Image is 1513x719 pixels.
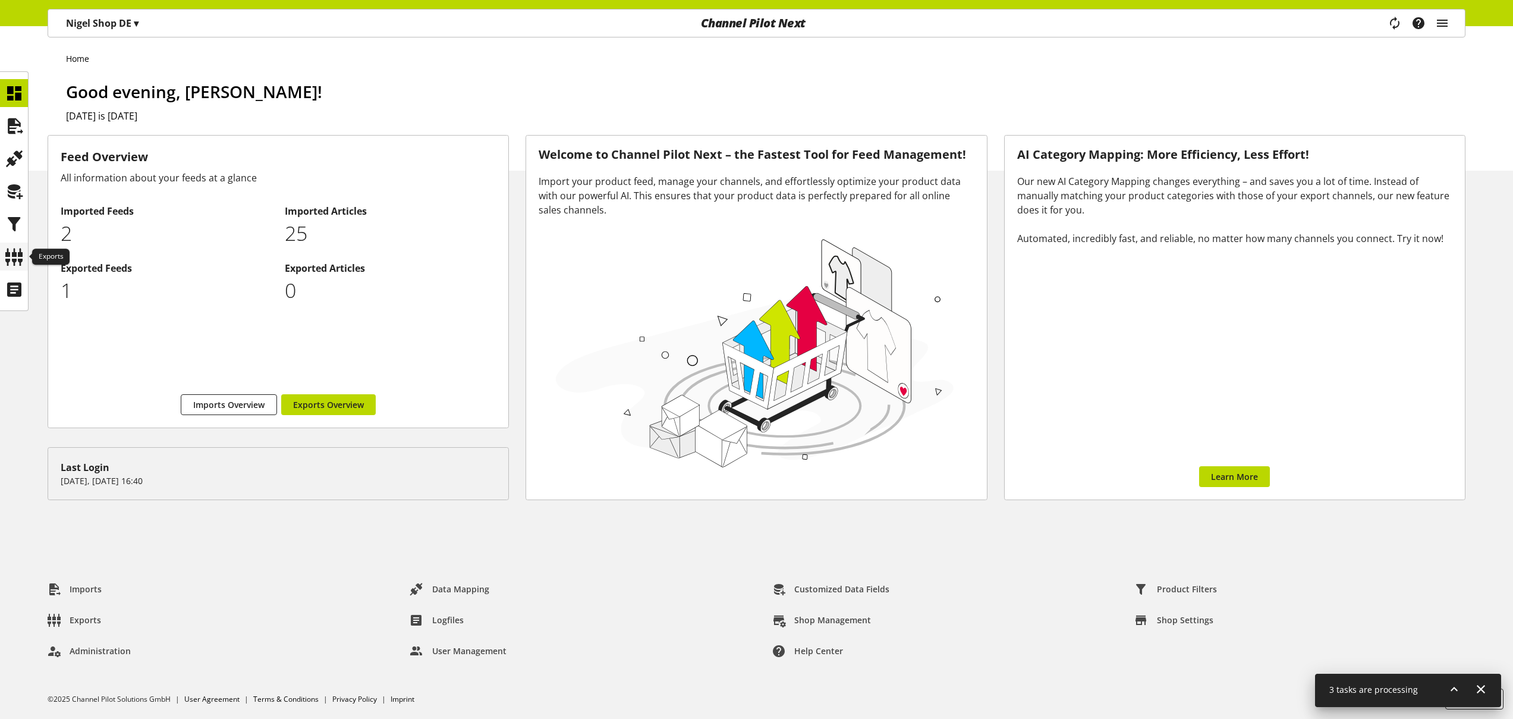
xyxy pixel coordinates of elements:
span: Data Mapping [432,583,489,595]
span: Good evening, [PERSON_NAME]! [66,80,322,103]
a: Shop Management [763,610,880,631]
a: Data Mapping [401,579,499,600]
span: Administration [70,645,131,657]
p: 25 [285,218,496,249]
a: Terms & Conditions [253,694,319,704]
a: Product Filters [1125,579,1226,600]
div: Import your product feed, manage your channels, and effortlessly optimize your product data with ... [539,174,974,217]
div: All information about your feeds at a glance [61,171,496,185]
span: User Management [432,645,507,657]
li: ©2025 Channel Pilot Solutions GmbH [48,694,184,705]
a: Shop Settings [1125,610,1223,631]
span: Customized Data Fields [794,583,889,595]
h3: Welcome to Channel Pilot Next – the Fastest Tool for Feed Management! [539,148,974,162]
a: Imprint [391,694,414,704]
a: Administration [38,640,140,662]
p: 0 [285,275,496,306]
a: Learn More [1199,466,1270,487]
p: [DATE], [DATE] 16:40 [61,475,496,487]
a: Privacy Policy [332,694,377,704]
a: Customized Data Fields [763,579,899,600]
span: Shop Management [794,614,871,626]
span: Imports Overview [193,398,265,411]
h3: Feed Overview [61,148,496,166]
span: Learn More [1211,470,1258,483]
h2: [DATE] is [DATE] [66,109,1465,123]
p: 1 [61,275,272,306]
nav: main navigation [48,9,1465,37]
h2: Exported Feeds [61,261,272,275]
span: Imports [70,583,102,595]
span: Exports [70,614,101,626]
h2: Imported Feeds [61,204,272,218]
a: User Management [401,640,516,662]
h2: Exported Articles [285,261,496,275]
p: 2 [61,218,272,249]
span: Product Filters [1157,583,1217,595]
a: Imports Overview [181,394,277,415]
a: Logfiles [401,610,473,631]
div: Our new AI Category Mapping changes everything – and saves you a lot of time. Instead of manually... [1017,174,1452,246]
img: 78e1b9dcff1e8392d83655fcfc870417.svg [551,232,959,472]
h3: AI Category Mapping: More Efficiency, Less Effort! [1017,148,1452,162]
a: Exports [38,610,111,631]
p: Nigel Shop DE [66,16,139,30]
h2: Imported Articles [285,204,496,218]
span: ▾ [134,17,139,30]
a: Exports Overview [281,394,376,415]
span: Logfiles [432,614,464,626]
div: Exports [32,249,70,265]
span: Help center [794,645,843,657]
a: Help center [763,640,853,662]
span: 3 tasks are processing [1329,684,1418,695]
div: Last Login [61,460,496,475]
span: Exports Overview [293,398,364,411]
a: Imports [38,579,111,600]
a: User Agreement [184,694,240,704]
span: Shop Settings [1157,614,1213,626]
